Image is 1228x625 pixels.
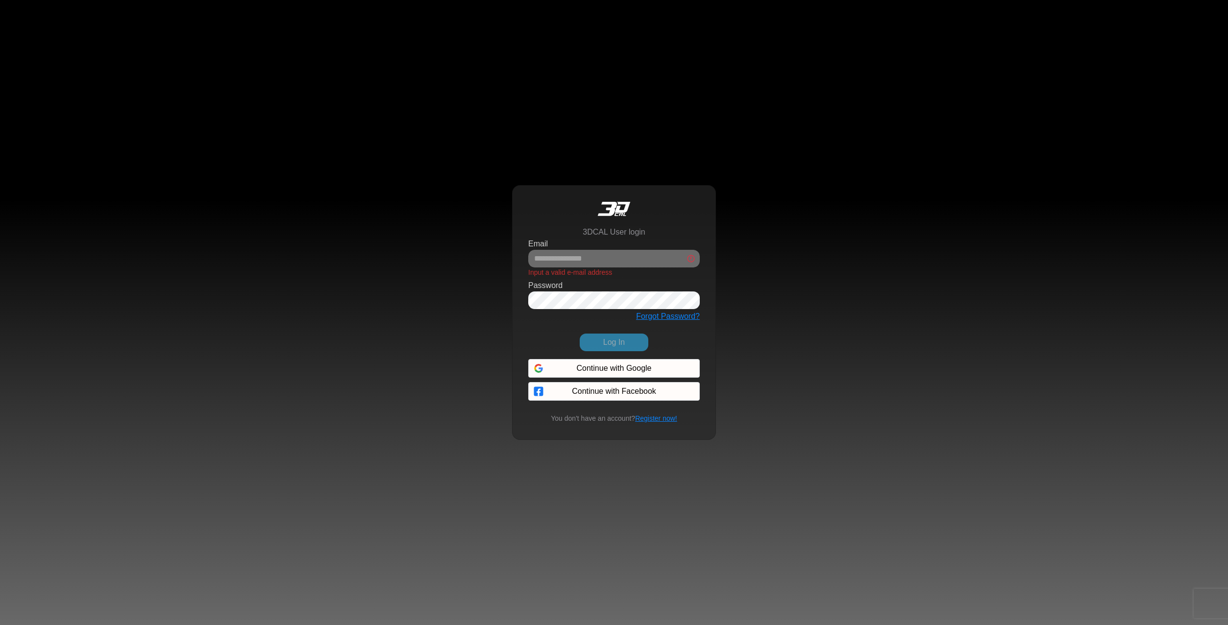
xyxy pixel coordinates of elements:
[528,382,700,401] button: Continue with Facebook
[545,413,683,424] small: You don't have an account?
[528,238,548,250] label: Email
[636,312,700,320] a: Forgot Password?
[572,385,656,397] span: Continue with Facebook
[635,414,677,422] a: Register now!
[583,227,645,237] h6: 3DCAL User login
[528,280,563,291] label: Password
[528,267,700,278] div: Input a valid e-mail address
[523,358,705,380] iframe: Sign in with Google Button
